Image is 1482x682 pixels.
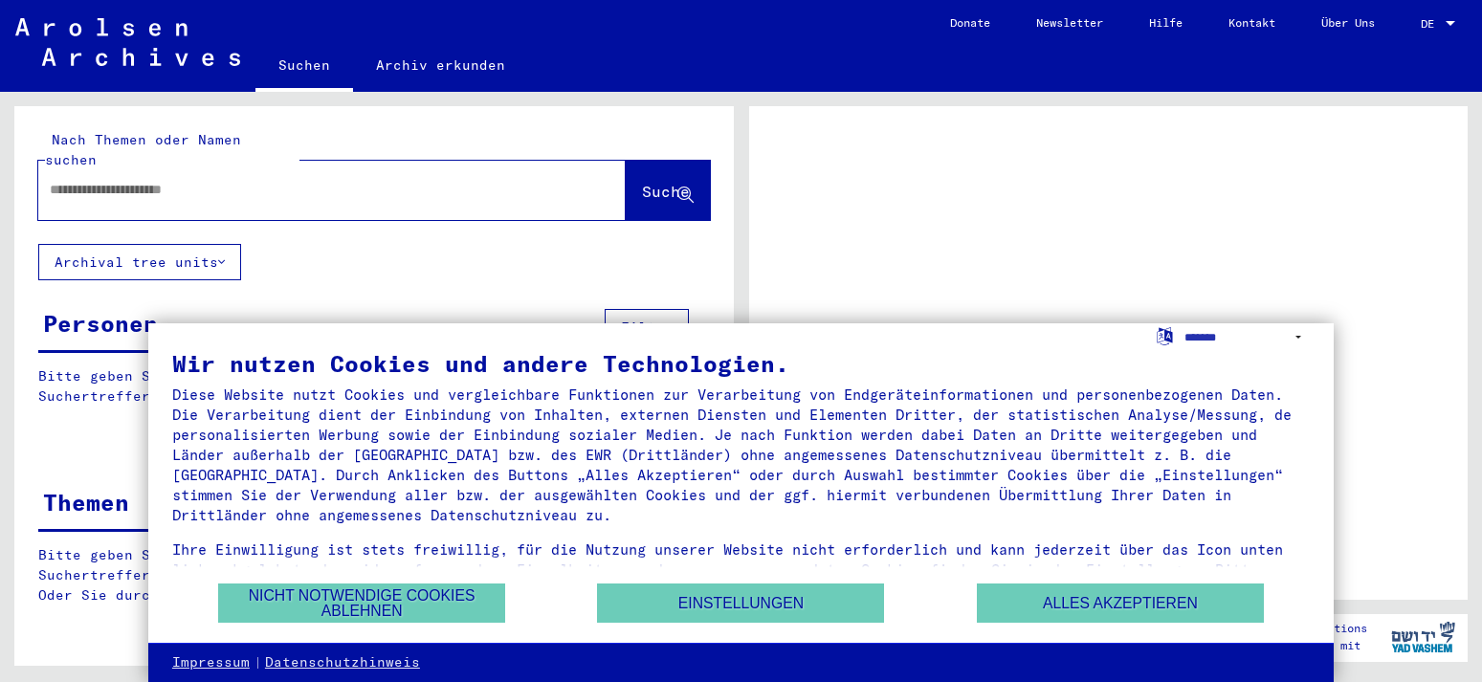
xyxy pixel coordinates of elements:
img: Arolsen_neg.svg [15,18,240,66]
div: Personen [43,306,158,341]
a: Impressum [172,653,250,672]
button: Alles akzeptieren [977,583,1264,623]
button: Filter [605,309,689,345]
select: Sprache auswählen [1184,323,1310,351]
a: Datenschutzhinweis [265,653,420,672]
div: Ihre Einwilligung ist stets freiwillig, für die Nutzung unserer Website nicht erforderlich und ka... [172,539,1310,600]
p: Bitte geben Sie einen Suchbegriff ein oder nutzen Sie die Filter, um Suchertreffer zu erhalten. O... [38,545,710,605]
button: Einstellungen [597,583,884,623]
button: Nicht notwendige Cookies ablehnen [218,583,505,623]
span: Suche [642,182,690,201]
p: Bitte geben Sie einen Suchbegriff ein oder nutzen Sie die Filter, um Suchertreffer zu erhalten. [38,366,709,407]
button: Suche [626,161,710,220]
div: Themen [43,485,129,519]
a: Archiv erkunden [353,42,528,88]
span: DE [1421,17,1442,31]
div: Wir nutzen Cookies und andere Technologien. [172,352,1310,375]
div: Diese Website nutzt Cookies und vergleichbare Funktionen zur Verarbeitung von Endgeräteinformatio... [172,385,1310,525]
mat-label: Nach Themen oder Namen suchen [45,131,241,168]
img: yv_logo.png [1387,613,1459,661]
label: Sprache auswählen [1155,326,1175,344]
button: Archival tree units [38,244,241,280]
span: Filter [621,319,673,336]
a: Suchen [255,42,353,92]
